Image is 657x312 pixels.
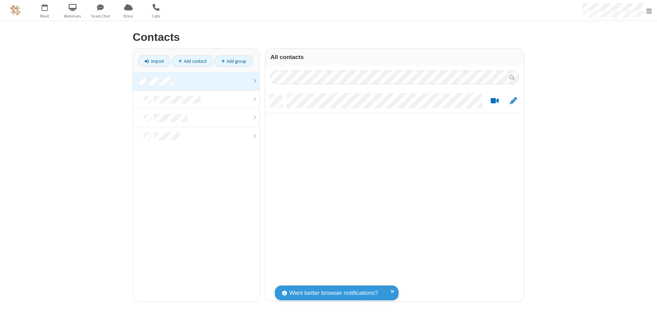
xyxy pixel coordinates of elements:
[32,13,58,19] span: Meet
[10,5,21,15] img: QA Selenium DO NOT DELETE OR CHANGE
[214,55,253,67] a: Add group
[60,13,86,19] span: Webinars
[270,54,519,60] h3: All contacts
[488,97,501,105] button: Start a video meeting
[172,55,213,67] a: Add contact
[289,289,378,298] span: Want better browser notifications?
[138,55,170,67] a: Import
[265,89,524,301] div: grid
[143,13,169,19] span: Calls
[133,31,524,43] h2: Contacts
[506,97,520,105] button: Edit
[115,13,141,19] span: Drive
[88,13,113,19] span: Team Chat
